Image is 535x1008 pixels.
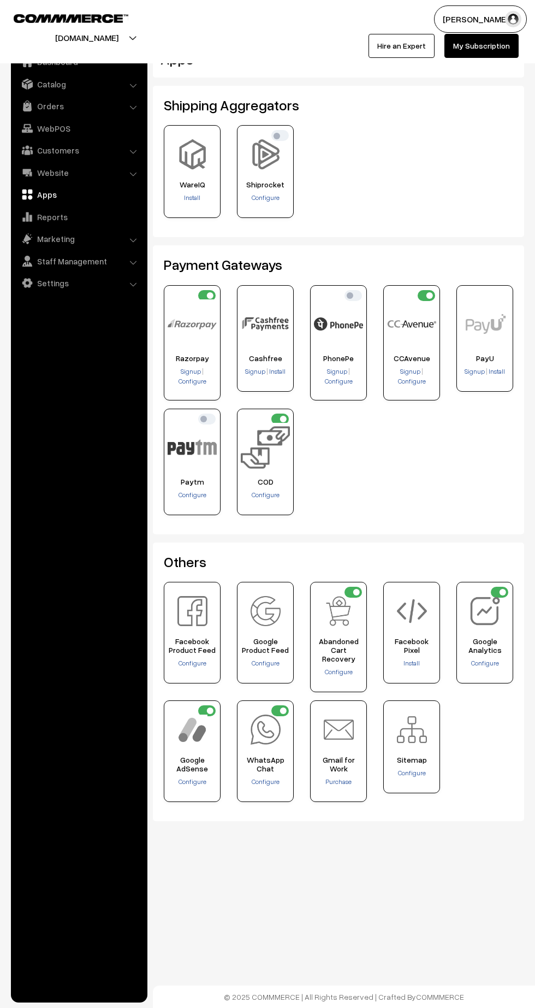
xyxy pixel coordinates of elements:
[153,986,535,1008] footer: © 2025 COMMMERCE | All Rights Reserved | Crafted By
[505,11,521,27] img: user
[465,367,486,375] a: Signup
[168,423,217,472] img: Paytm
[460,354,509,363] span: PayU
[179,377,206,385] span: Configure
[314,354,363,363] span: PhonePe
[14,207,144,227] a: Reports
[268,367,286,375] a: Install
[177,715,207,745] img: Google AdSense
[179,777,206,786] a: Configure
[245,367,265,375] span: Signup
[314,367,363,386] div: |
[14,273,144,293] a: Settings
[460,299,509,349] img: PayU
[251,139,281,169] img: Shiprocket
[387,756,436,764] span: Sitemap
[241,354,290,363] span: Cashfree
[181,367,202,375] a: Signup
[14,140,144,160] a: Customers
[489,367,505,375] span: Install
[314,299,363,349] img: PhonePe
[252,193,280,202] a: Configure
[179,491,206,499] a: Configure
[444,34,519,58] a: My Subscription
[460,637,509,655] span: Google Analytics
[179,659,206,667] a: Configure
[17,24,157,51] button: [DOMAIN_NAME]
[252,491,280,499] a: Configure
[245,367,266,375] a: Signup
[168,637,217,655] span: Facebook Product Feed
[325,377,353,385] a: Configure
[325,777,352,786] a: Purchase
[327,367,348,375] a: Signup
[387,367,436,386] div: |
[387,637,436,655] span: Facebook Pixel
[168,180,217,189] span: WareIQ
[397,715,427,745] img: Sitemap
[164,256,513,273] h2: Payment Gateways
[488,367,505,375] a: Install
[14,163,144,182] a: Website
[470,596,500,626] img: Google Analytics
[324,715,354,745] img: Gmail for Work
[398,377,426,385] a: Configure
[241,367,290,378] div: |
[168,756,217,773] span: Google AdSense
[471,659,499,667] a: Configure
[14,74,144,94] a: Catalog
[241,637,290,655] span: Google Product Feed
[434,5,527,33] button: [PERSON_NAME]
[168,354,217,363] span: Razorpay
[252,659,280,667] a: Configure
[251,715,281,745] img: WhatsApp Chat
[177,139,207,169] img: WareIQ
[327,367,347,375] span: Signup
[403,659,420,667] span: Install
[14,14,128,22] img: COMMMERCE
[368,34,435,58] a: Hire an Expert
[14,96,144,116] a: Orders
[14,251,144,271] a: Staff Management
[168,478,217,486] span: Paytm
[314,756,363,773] span: Gmail for Work
[181,367,201,375] span: Signup
[314,637,363,663] span: Abandoned Cart Recovery
[14,185,144,204] a: Apps
[398,769,426,777] a: Configure
[400,367,420,375] span: Signup
[387,299,436,349] img: CCAvenue
[325,668,353,676] span: Configure
[168,367,217,386] div: |
[164,97,513,114] h2: Shipping Aggregators
[324,596,354,626] img: Abandoned Cart Recovery
[14,11,109,24] a: COMMMERCE
[387,354,436,363] span: CCAvenue
[416,992,464,1001] a: COMMMERCE
[465,367,485,375] span: Signup
[14,119,144,138] a: WebPOS
[269,367,286,375] span: Install
[397,596,427,626] img: Facebook Pixel
[184,193,200,202] a: Install
[164,553,513,570] h2: Others
[177,596,207,626] img: Facebook Product Feed
[241,478,290,486] span: COD
[252,777,280,786] a: Configure
[241,423,290,472] img: COD
[400,367,421,375] a: Signup
[460,367,509,378] div: |
[241,180,290,189] span: Shiprocket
